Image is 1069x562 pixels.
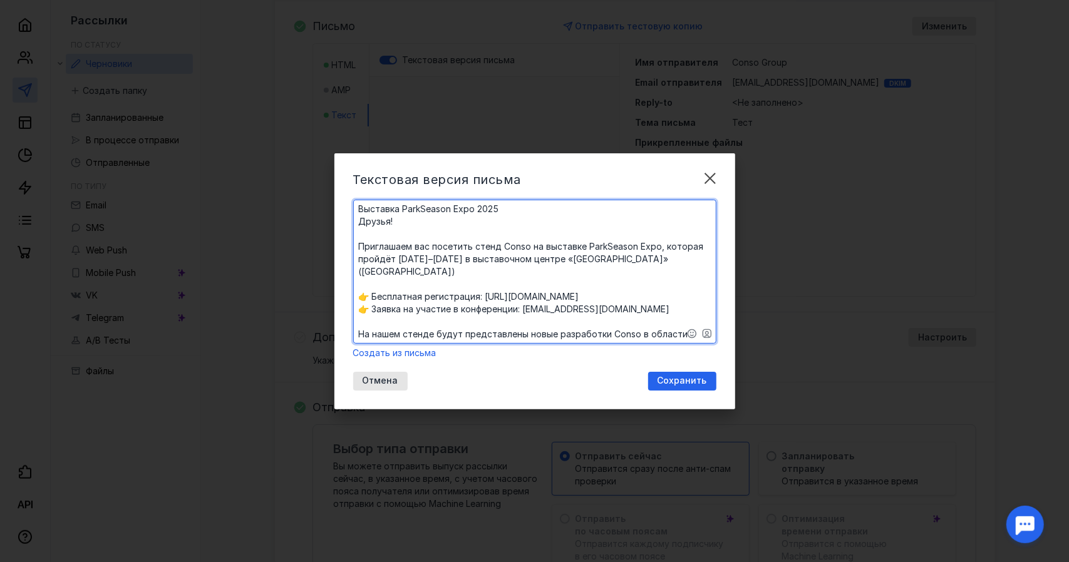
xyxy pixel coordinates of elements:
div: Текстовая версия письма [353,172,685,187]
span: Создать из письма [353,347,436,358]
button: Отмена [353,372,408,391]
button: Создать из письма [353,347,436,359]
button: Сохранить [648,372,716,391]
span: Сохранить [658,376,707,386]
span: Отмена [363,376,398,386]
textarea: ​Выставка ParkSeason Expo 2025 Друзья! Приглашаем вас посетить стенд Conso на выставке ParkSeason... [354,200,716,343]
